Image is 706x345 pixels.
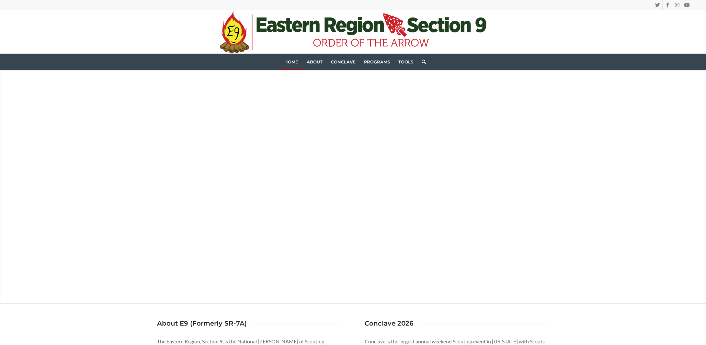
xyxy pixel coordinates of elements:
[398,59,413,64] span: Tools
[157,320,247,327] h3: About E9 (Formerly SR-7A)
[284,59,298,64] span: Home
[307,59,323,64] span: About
[331,59,356,64] span: Conclave
[364,59,390,64] span: Programs
[394,54,417,70] a: Tools
[365,320,414,327] h3: Conclave 2026
[360,54,394,70] a: Programs
[302,54,327,70] a: About
[280,54,302,70] a: Home
[327,54,360,70] a: Conclave
[417,54,426,70] a: Search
